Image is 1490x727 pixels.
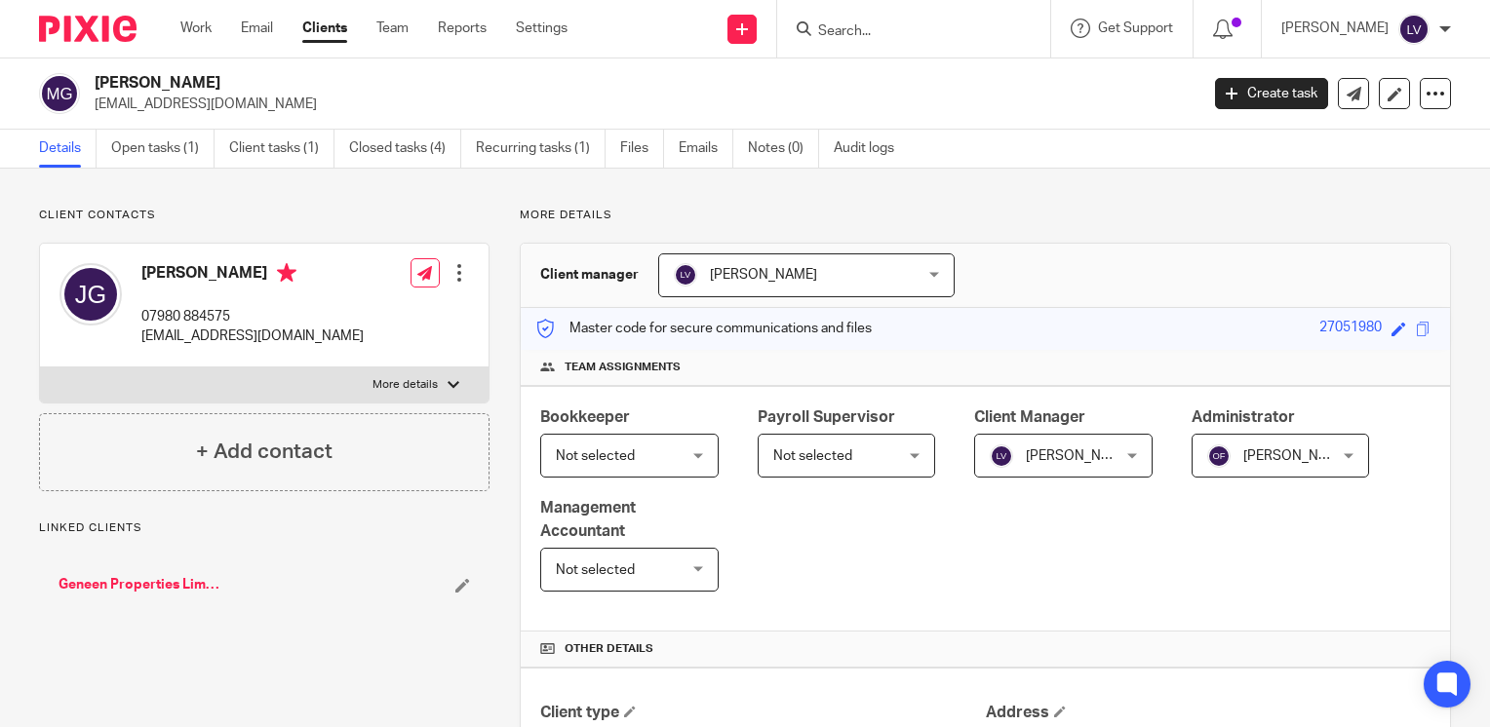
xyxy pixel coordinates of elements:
a: Reports [438,19,487,38]
a: Files [620,130,664,168]
span: Other details [565,641,653,657]
p: More details [372,377,438,393]
span: [PERSON_NAME] [1243,449,1351,463]
h4: Client type [540,703,985,723]
h4: [PERSON_NAME] [141,263,364,287]
span: Management Accountant [540,500,636,538]
a: Emails [679,130,733,168]
img: svg%3E [674,263,697,287]
h3: Client manager [540,265,639,285]
i: Primary [277,263,296,283]
a: Work [180,19,212,38]
a: Email [241,19,273,38]
p: Linked clients [39,520,490,536]
span: Not selected [556,449,635,463]
span: Client Manager [974,409,1085,425]
p: More details [520,208,1451,223]
h4: + Add contact [196,437,333,467]
a: Create task [1215,78,1328,109]
img: svg%3E [59,263,122,325]
a: Closed tasks (4) [349,130,461,168]
a: Settings [516,19,568,38]
span: Not selected [773,449,852,463]
img: Pixie [39,16,137,42]
h4: Address [986,703,1431,723]
a: Client tasks (1) [229,130,334,168]
a: Clients [302,19,347,38]
p: [EMAIL_ADDRESS][DOMAIN_NAME] [141,326,364,346]
p: [EMAIL_ADDRESS][DOMAIN_NAME] [95,95,1186,114]
a: Team [376,19,409,38]
span: Payroll Supervisor [758,409,895,425]
span: Bookkeeper [540,409,630,425]
p: [PERSON_NAME] [1281,19,1389,38]
a: Recurring tasks (1) [476,130,606,168]
p: Master code for secure communications and files [535,319,872,338]
span: Get Support [1098,21,1173,35]
span: Team assignments [565,360,681,375]
span: Administrator [1192,409,1295,425]
h2: [PERSON_NAME] [95,73,967,94]
a: Open tasks (1) [111,130,215,168]
a: Audit logs [834,130,909,168]
span: [PERSON_NAME] [710,268,817,282]
img: svg%3E [990,444,1013,468]
img: svg%3E [1398,14,1430,45]
img: svg%3E [39,73,80,114]
a: Details [39,130,97,168]
a: Geneen Properties Limited [59,575,223,594]
span: Not selected [556,563,635,577]
p: 07980 884575 [141,307,364,326]
p: Client contacts [39,208,490,223]
a: Notes (0) [748,130,819,168]
img: svg%3E [1207,444,1231,468]
input: Search [816,23,992,41]
div: 27051980 [1319,318,1382,340]
span: [PERSON_NAME] [1026,449,1133,463]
